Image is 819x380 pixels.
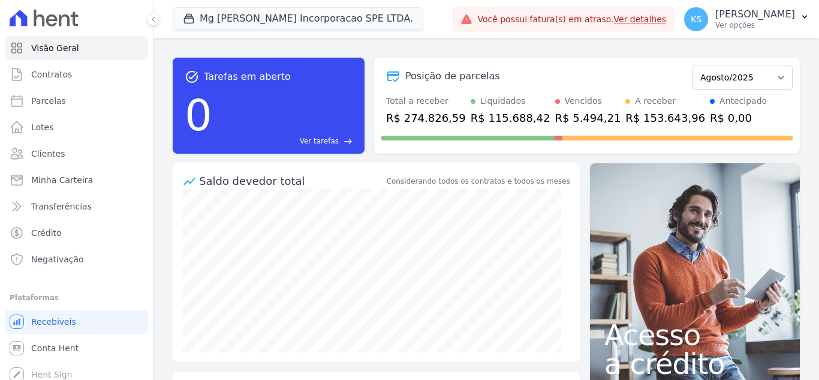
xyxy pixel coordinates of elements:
[691,15,701,23] span: KS
[480,95,526,107] div: Liquidados
[5,310,148,334] a: Recebíveis
[5,89,148,113] a: Parcelas
[300,136,339,146] span: Ver tarefas
[604,349,785,378] span: a crédito
[386,110,466,126] div: R$ 274.826,59
[31,253,84,265] span: Negativação
[625,110,705,126] div: R$ 153.643,96
[405,69,500,83] div: Posição de parcelas
[31,121,54,133] span: Lotes
[173,7,423,30] button: Mg [PERSON_NAME] Incorporacao SPE LTDA.
[185,84,212,146] div: 0
[5,247,148,271] a: Negativação
[31,95,66,107] span: Parcelas
[614,14,667,24] a: Ver detalhes
[387,176,570,187] div: Considerando todos os contratos e todos os meses
[5,142,148,166] a: Clientes
[217,136,353,146] a: Ver tarefas east
[5,62,148,86] a: Contratos
[675,2,819,36] button: KS [PERSON_NAME] Ver opções
[715,8,795,20] p: [PERSON_NAME]
[710,110,767,126] div: R$ 0,00
[31,68,72,80] span: Contratos
[5,36,148,60] a: Visão Geral
[715,20,795,30] p: Ver opções
[31,316,76,328] span: Recebíveis
[5,168,148,192] a: Minha Carteira
[555,110,621,126] div: R$ 5.494,21
[5,195,148,219] a: Transferências
[199,173,384,189] div: Saldo devedor total
[565,95,602,107] div: Vencidos
[31,148,65,160] span: Clientes
[635,95,676,107] div: A receber
[31,201,92,213] span: Transferências
[604,321,785,349] span: Acesso
[386,95,466,107] div: Total a receber
[31,342,79,354] span: Conta Hent
[31,174,93,186] span: Minha Carteira
[31,227,62,239] span: Crédito
[5,336,148,360] a: Conta Hent
[719,95,767,107] div: Antecipado
[344,137,353,146] span: east
[185,70,199,84] span: task_alt
[477,13,666,26] span: Você possui fatura(s) em atraso.
[31,42,79,54] span: Visão Geral
[5,115,148,139] a: Lotes
[10,291,143,305] div: Plataformas
[471,110,550,126] div: R$ 115.688,42
[5,221,148,245] a: Crédito
[204,70,291,84] span: Tarefas em aberto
